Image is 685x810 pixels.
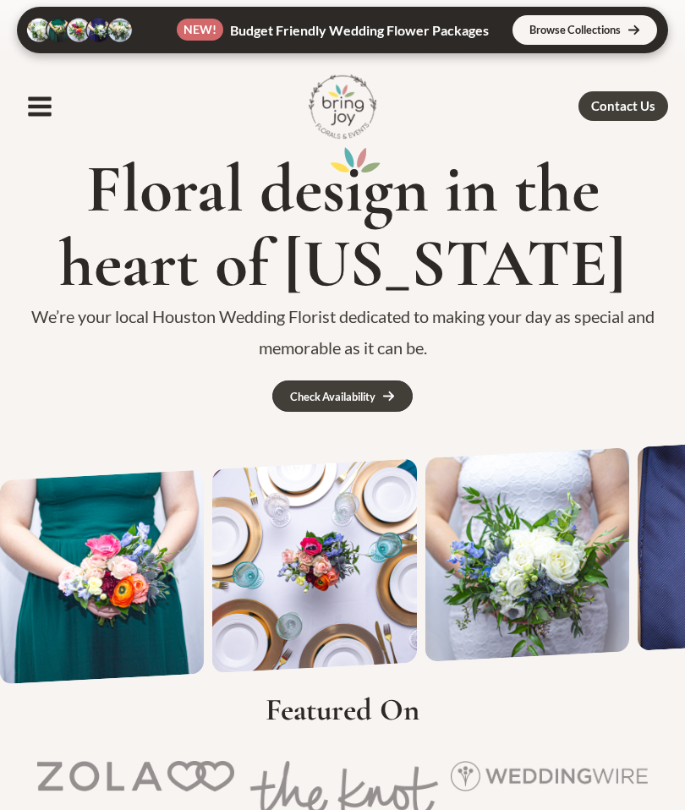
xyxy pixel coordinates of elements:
h2: Featured On [34,692,651,729]
mark: i [345,152,363,227]
h1: Floral des gn in the heart of [US_STATE] [20,152,665,301]
img: Zola [37,761,234,791]
a: Contact Us [578,91,668,121]
p: We’re your local Houston Wedding Florist dedicated to making your day as special and memorable as... [20,301,665,364]
img: Bring Joy [309,73,376,140]
div: Check Availability [290,391,375,402]
a: Check Availability [272,380,413,412]
img: Wedding Wire [451,761,648,791]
